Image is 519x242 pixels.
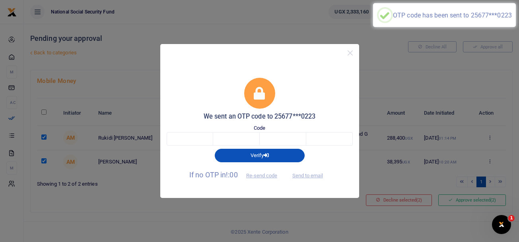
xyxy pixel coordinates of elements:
span: If no OTP in [189,171,284,179]
span: 1 [508,215,515,221]
span: !:00 [226,171,237,179]
button: Close [344,47,356,59]
button: Verify [215,149,305,162]
div: OTP code has been sent to 25677***0223 [393,12,512,19]
h5: We sent an OTP code to 25677***0223 [167,113,353,121]
iframe: Intercom live chat [492,215,511,234]
label: Code [254,124,265,132]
